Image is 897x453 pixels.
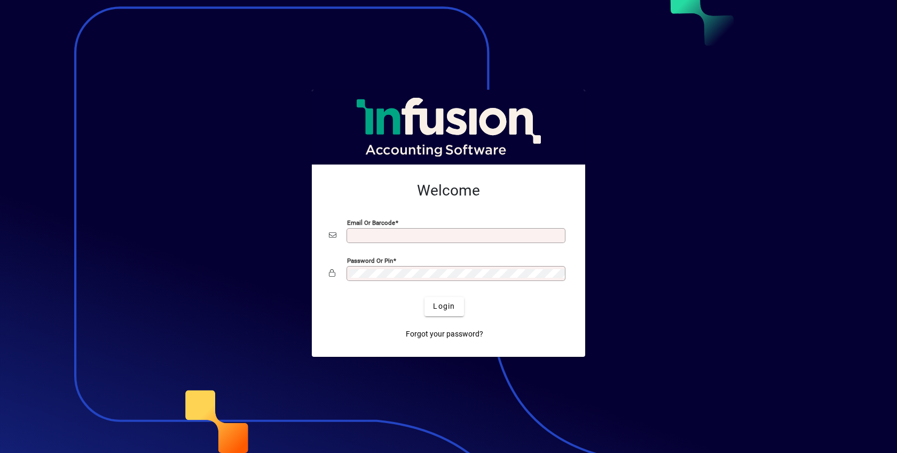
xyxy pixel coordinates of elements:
button: Login [424,297,463,316]
mat-label: Email or Barcode [347,218,395,226]
span: Forgot your password? [406,329,483,340]
mat-label: Password or Pin [347,256,393,264]
h2: Welcome [329,182,568,200]
span: Login [433,301,455,312]
a: Forgot your password? [402,325,487,344]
